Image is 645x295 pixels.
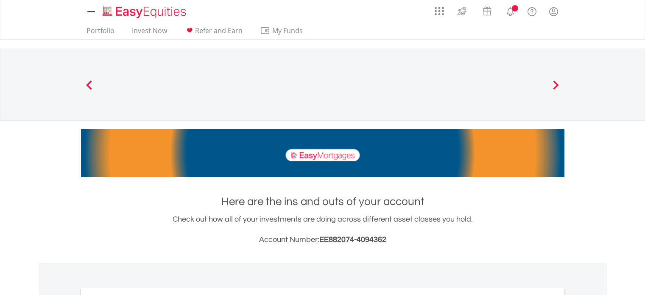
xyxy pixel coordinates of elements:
img: thrive-v2.svg [455,4,469,18]
img: EasyMortage Promotion Banner [81,129,564,177]
h3: Account Number: [81,234,564,246]
a: Home page [99,2,190,19]
span: EE882074-4094362 [319,236,386,244]
div: Check out how all of your investments are doing across different asset classes you hold. [81,214,564,246]
span: Refer and Earn [195,26,243,35]
a: AppsGrid [429,2,450,16]
img: grid-menu-icon.svg [435,6,444,16]
a: Vouchers [475,2,500,18]
a: Invest Now [128,26,170,39]
span: My Funds [260,25,316,36]
a: Portfolio [83,26,118,39]
h1: Here are the ins and outs of your account [81,194,564,209]
img: vouchers-v2.svg [480,4,494,18]
a: FAQ's and Support [521,2,543,19]
a: My Profile [543,2,564,21]
img: EasyEquities_Logo.png [101,5,190,19]
a: Refer and Earn [181,26,246,39]
a: Notifications [500,2,521,19]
